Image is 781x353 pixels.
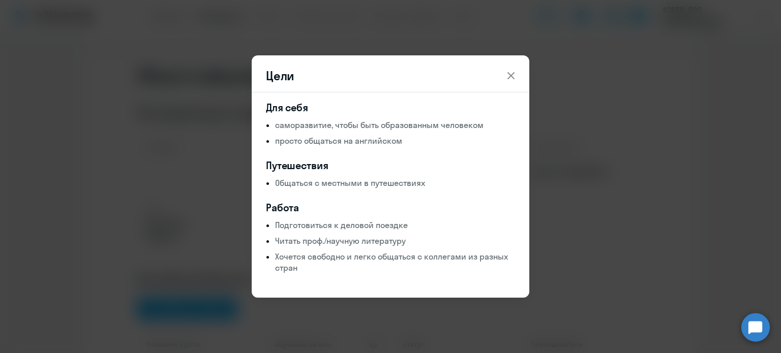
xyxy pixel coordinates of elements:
[275,119,515,131] p: саморазвитие, чтобы быть образованным человеком
[266,101,515,115] h4: Для себя
[275,235,515,246] p: Читать проф./научную литературу
[252,68,529,84] header: Цели
[275,219,515,231] p: Подготовиться к деловой поездке
[275,177,515,188] p: Общаться с местными в путешествиях
[275,135,515,146] p: просто общаться на английском
[275,251,515,273] p: Хочется свободно и легко общаться с коллегами из разных стран
[266,201,515,215] h4: Работа
[266,158,515,173] h4: Путешествия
